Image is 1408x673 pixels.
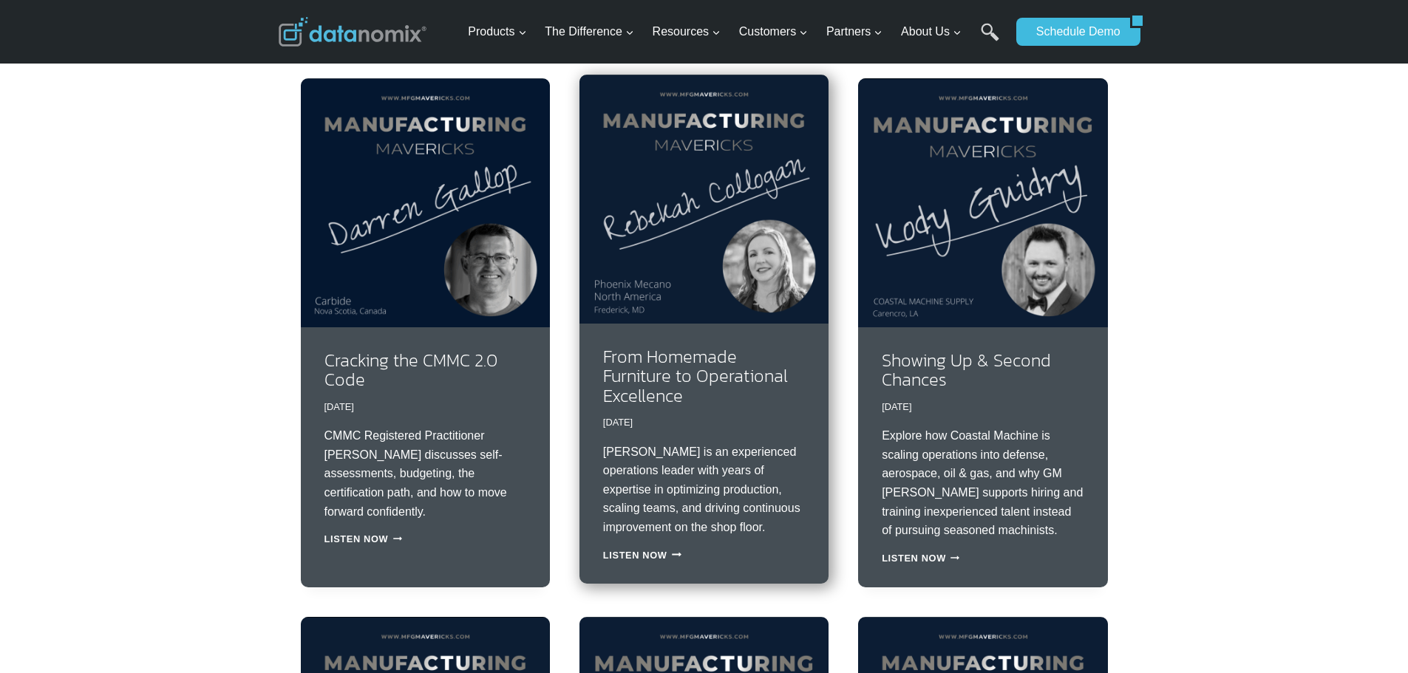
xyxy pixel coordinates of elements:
span: About Us [901,22,962,41]
a: Listen Now [324,533,403,544]
a: Terms [59,269,81,279]
a: Search [981,23,999,56]
img: Rebekah Collogan Vice President, Operations at Phoenix Mecano USA [579,75,829,324]
a: From Homemade Furniture to Operational Excellence [603,344,788,409]
p: Explore how Coastal Machine is scaling operations into defense, aerospace, oil & gas, and why GM ... [882,426,1084,540]
p: [PERSON_NAME] is an experienced operations leader with years of expertise in optimizing productio... [603,443,805,537]
time: [DATE] [603,415,633,430]
span: The Difference [545,22,634,41]
a: Schedule Demo [1016,18,1130,46]
span: Resources [653,22,721,41]
span: Products [468,22,526,41]
a: Privacy Policy [95,269,143,279]
span: Customers [739,22,808,41]
a: Listen Now [603,550,681,561]
img: Cracking the CMMC 2.0 Code with Darren Gallop [301,78,550,327]
a: Listen Now [882,553,960,564]
nav: Primary Navigation [462,8,1009,56]
a: Showing Up & Second Chances [882,347,1051,392]
time: [DATE] [324,400,354,414]
span: Company [233,61,276,75]
time: [DATE] [882,400,911,414]
img: Datanomix [279,17,426,47]
span: Partners [826,22,882,41]
p: CMMC Registered Practitioner [PERSON_NAME] discusses self-assessments, budgeting, the certificati... [324,426,526,521]
a: Cracking the CMMC 2.0 Code [324,347,497,392]
span: Last Name [233,1,280,14]
img: Kody Guidry, General Manager at Coastal Machine Supply on Manufacturing Mavericks [858,78,1107,327]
